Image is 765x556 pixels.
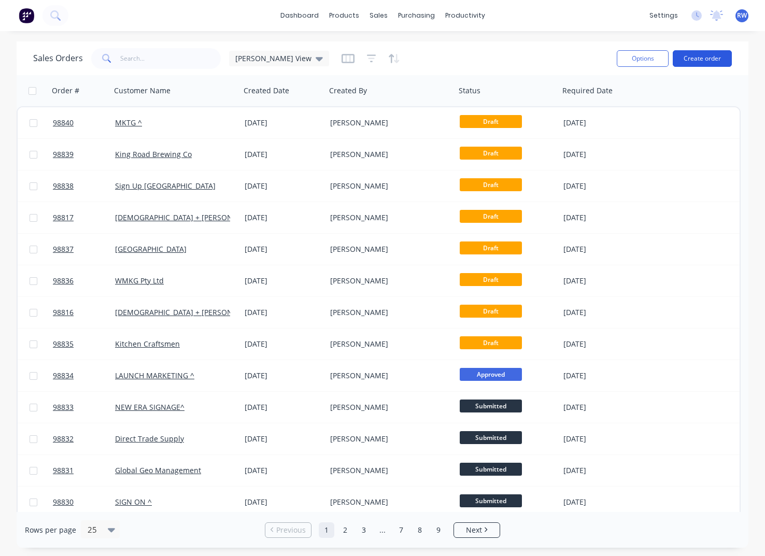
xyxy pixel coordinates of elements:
span: Rows per page [25,525,76,535]
span: Next [466,525,482,535]
a: 98833 [53,392,115,423]
div: [PERSON_NAME] [330,434,445,444]
div: [DATE] [245,244,322,254]
div: sales [364,8,393,23]
a: [DEMOGRAPHIC_DATA] + [PERSON_NAME] ^ [115,307,266,317]
span: Approved [460,368,522,381]
a: Page 8 [412,522,428,538]
div: Created By [329,85,367,96]
div: Order # [52,85,79,96]
div: [PERSON_NAME] [330,339,445,349]
span: 98840 [53,118,74,128]
span: Submitted [460,494,522,507]
span: Submitted [460,400,522,412]
div: [DATE] [245,497,322,507]
span: 98834 [53,370,74,381]
span: Draft [460,273,522,286]
div: Status [459,85,480,96]
div: [DATE] [245,465,322,476]
span: Draft [460,210,522,223]
div: productivity [440,8,490,23]
a: Page 9 [431,522,446,538]
span: 98837 [53,244,74,254]
a: Kitchen Craftsmen [115,339,180,349]
a: King Road Brewing Co [115,149,192,159]
div: [DATE] [563,118,646,128]
div: [DATE] [563,181,646,191]
div: Created Date [244,85,289,96]
a: WMKG Pty Ltd [115,276,164,286]
span: Draft [460,241,522,254]
span: [PERSON_NAME] View [235,53,311,64]
div: [DATE] [245,434,322,444]
a: LAUNCH MARKETING ^ [115,370,194,380]
span: 98836 [53,276,74,286]
a: Page 2 [337,522,353,538]
img: Factory [19,8,34,23]
div: settings [644,8,683,23]
a: 98837 [53,234,115,265]
a: 98836 [53,265,115,296]
div: [DATE] [245,339,322,349]
div: [DATE] [245,181,322,191]
span: 98816 [53,307,74,318]
div: [DATE] [563,212,646,223]
a: MKTG ^ [115,118,142,127]
span: RW [737,11,747,20]
div: [DATE] [245,307,322,318]
div: [PERSON_NAME] [330,370,445,381]
span: 98838 [53,181,74,191]
div: [PERSON_NAME] [330,212,445,223]
a: 98835 [53,329,115,360]
a: Next page [454,525,500,535]
div: [DATE] [245,212,322,223]
a: 98832 [53,423,115,454]
h1: Sales Orders [33,53,83,63]
div: [PERSON_NAME] [330,181,445,191]
a: Page 1 is your current page [319,522,334,538]
span: 98835 [53,339,74,349]
a: Sign Up [GEOGRAPHIC_DATA] [115,181,216,191]
a: Page 7 [393,522,409,538]
div: [DATE] [563,465,646,476]
a: 98838 [53,170,115,202]
a: Jump forward [375,522,390,538]
a: 98840 [53,107,115,138]
span: Draft [460,147,522,160]
div: [DATE] [563,307,646,318]
span: 98831 [53,465,74,476]
span: 98830 [53,497,74,507]
div: [DATE] [563,244,646,254]
div: [PERSON_NAME] [330,149,445,160]
a: SIGN ON ^ [115,497,152,507]
span: 98817 [53,212,74,223]
button: Create order [673,50,732,67]
a: dashboard [275,8,324,23]
div: [PERSON_NAME] [330,307,445,318]
div: [DATE] [563,434,646,444]
div: [DATE] [563,370,646,381]
ul: Pagination [261,522,504,538]
div: [DATE] [245,402,322,412]
span: Submitted [460,463,522,476]
div: [DATE] [245,118,322,128]
div: [DATE] [563,402,646,412]
a: 98831 [53,455,115,486]
span: 98832 [53,434,74,444]
div: [DATE] [563,149,646,160]
input: Search... [120,48,221,69]
span: Draft [460,336,522,349]
div: products [324,8,364,23]
div: [PERSON_NAME] [330,402,445,412]
span: Submitted [460,431,522,444]
a: [GEOGRAPHIC_DATA] [115,244,187,254]
a: Global Geo Management [115,465,201,475]
a: 98816 [53,297,115,328]
div: Required Date [562,85,613,96]
div: [PERSON_NAME] [330,465,445,476]
a: 98817 [53,202,115,233]
div: [PERSON_NAME] [330,118,445,128]
a: 98834 [53,360,115,391]
div: [DATE] [563,276,646,286]
a: Previous page [265,525,311,535]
